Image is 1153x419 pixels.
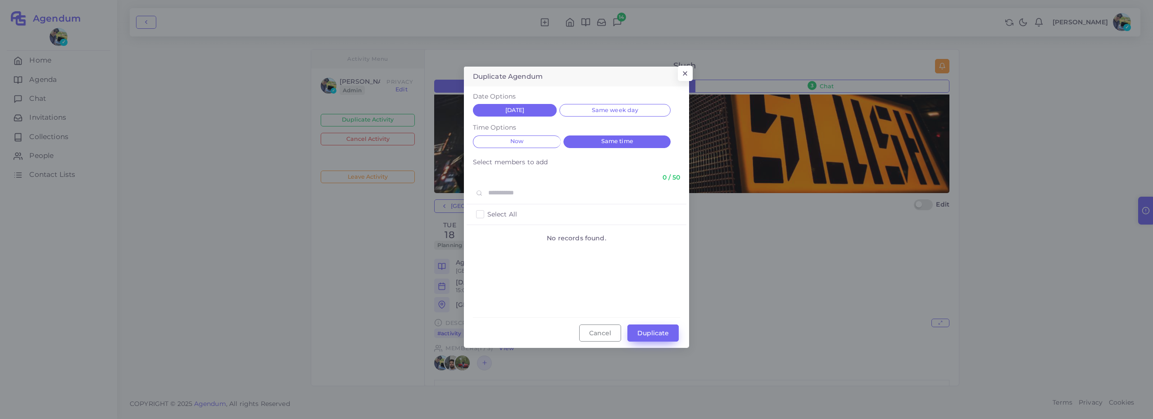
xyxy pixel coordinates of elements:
[473,123,681,135] legend: Time Options
[592,107,639,113] span: Same week day
[487,210,517,219] label: Select All
[601,138,633,144] span: Same time
[505,107,525,113] span: [DATE]
[473,92,681,104] legend: Date Options
[678,66,693,81] button: Close
[476,234,677,242] h6: No records found.
[473,173,681,182] p: 0 / 50
[579,324,621,342] button: Cancel
[627,324,679,342] button: Duplicate
[473,158,548,167] label: Select members to add
[510,138,523,144] span: Now
[473,72,543,81] h5: Duplicate Agendum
